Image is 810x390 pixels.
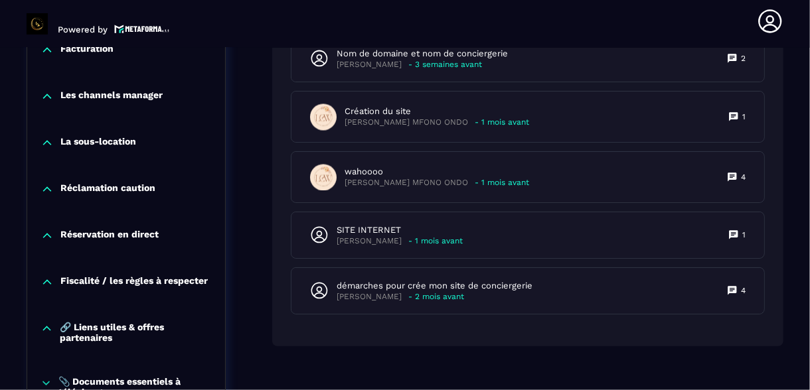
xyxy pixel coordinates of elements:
p: [PERSON_NAME] [337,60,402,70]
p: [PERSON_NAME] [337,236,402,246]
p: 4 [741,172,746,182]
p: [PERSON_NAME] MFONO ONDO [345,178,468,188]
p: Les channels manager [60,90,163,103]
p: [PERSON_NAME] MFONO ONDO [345,117,468,127]
p: 🔗 Liens utiles & offres partenaires [60,322,212,343]
p: - 1 mois avant [408,236,463,246]
p: Fiscalité / les règles à respecter [60,275,208,289]
p: Powered by [58,25,108,34]
p: - 1 mois avant [475,117,529,127]
p: 1 [742,229,746,240]
p: Facturation [60,43,114,56]
p: Création du site [345,105,529,117]
img: logo [114,23,170,34]
p: Réservation en direct [60,229,159,242]
img: logo-branding [27,13,48,34]
p: SITE INTERNET [337,224,463,236]
p: démarches pour crée mon site de conciergerie [337,280,532,292]
p: [PERSON_NAME] [337,292,402,302]
p: Réclamation caution [60,182,155,196]
p: - 1 mois avant [475,178,529,188]
p: La sous-location [60,136,136,149]
p: - 2 mois avant [408,292,464,302]
p: Nom de domaine et nom de conciergerie [337,48,508,60]
p: 1 [742,111,746,122]
p: 2 [741,53,746,64]
p: - 3 semaines avant [408,60,482,70]
p: wahoooo [345,166,529,178]
p: 4 [741,285,746,296]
